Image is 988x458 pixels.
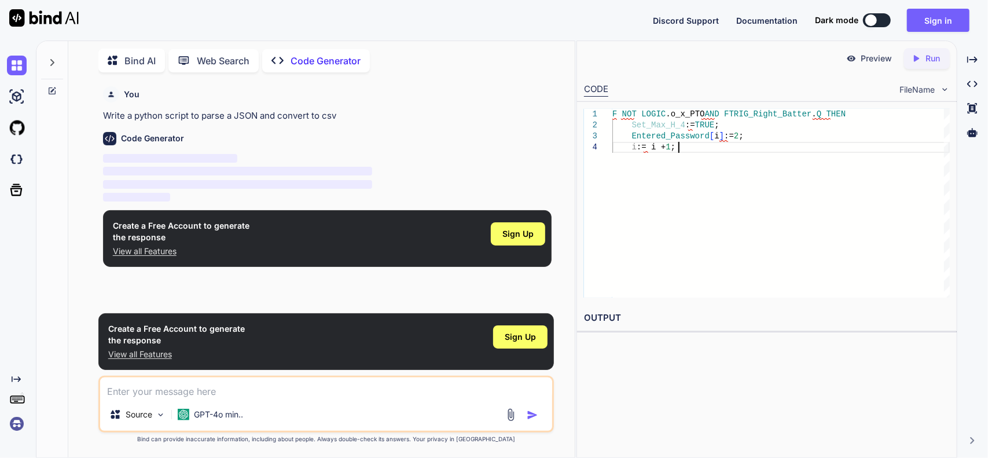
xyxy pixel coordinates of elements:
div: 4 [584,142,597,153]
span: ; [714,120,719,130]
h1: Create a Free Account to generate the response [108,323,245,346]
span: i [714,131,719,141]
span: .o_x_PTO [666,109,704,119]
img: attachment [504,408,517,422]
img: preview [846,53,857,64]
span: := [685,120,695,130]
button: Sign in [907,9,969,32]
p: View all Features [113,246,249,257]
img: darkCloudIdeIcon [7,149,27,169]
img: ai-studio [7,87,27,107]
p: Run [926,53,941,64]
span: THEN [826,109,846,119]
img: chevron down [940,85,950,94]
span: Sign Up [502,228,534,240]
button: Discord Support [653,14,719,27]
span: NOT [622,109,637,119]
span: ‌ [103,193,170,201]
span: Set_Max_H_4 [631,120,685,130]
span: i [631,142,636,152]
span: Dark mode [815,14,858,26]
span: ‌ [103,167,372,175]
h6: You [124,89,139,100]
span: ‌ [103,154,238,163]
span: := [724,131,734,141]
span: 2 [734,131,739,141]
span: Documentation [736,16,798,25]
h6: Code Generator [121,133,184,144]
span: Discord Support [653,16,719,25]
span: FTRIG_Right_Batter [724,109,811,119]
div: 1 [584,109,597,120]
span: Q [817,109,821,119]
img: Pick Models [156,410,166,420]
img: Bind AI [9,9,79,27]
p: View all Features [108,349,245,360]
span: TRUE [695,120,715,130]
span: ] [719,131,724,141]
img: GPT-4o mini [178,409,189,420]
div: 3 [584,131,597,142]
p: Preview [861,53,892,64]
p: Web Search [197,54,249,68]
img: signin [7,414,27,434]
p: Bind AI [124,54,156,68]
img: icon [527,409,538,421]
p: Bind can provide inaccurate information, including about people. Always double-check its answers.... [98,435,554,444]
span: Sign Up [505,331,536,343]
p: Code Generator [291,54,361,68]
span: Entered_Password [631,131,709,141]
span: F [612,109,617,119]
span: FileName [900,84,935,96]
p: Source [126,409,152,420]
img: chat [7,56,27,75]
h1: Create a Free Account to generate the response [113,220,249,243]
p: Write a python script to parse a JSON and convert to csv [103,109,552,123]
span: LOGIC [641,109,666,119]
div: 2 [584,120,597,131]
img: githubLight [7,118,27,138]
span: AND [704,109,719,119]
span: . [811,109,816,119]
h2: OUTPUT [577,305,957,332]
span: := i + [637,142,666,152]
span: 1 [666,142,670,152]
span: ‌ [103,180,372,189]
span: [ [710,131,714,141]
span: ; [671,142,675,152]
span: ; [739,131,743,141]
p: GPT-4o min.. [194,409,243,420]
div: CODE [584,83,608,97]
button: Documentation [736,14,798,27]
